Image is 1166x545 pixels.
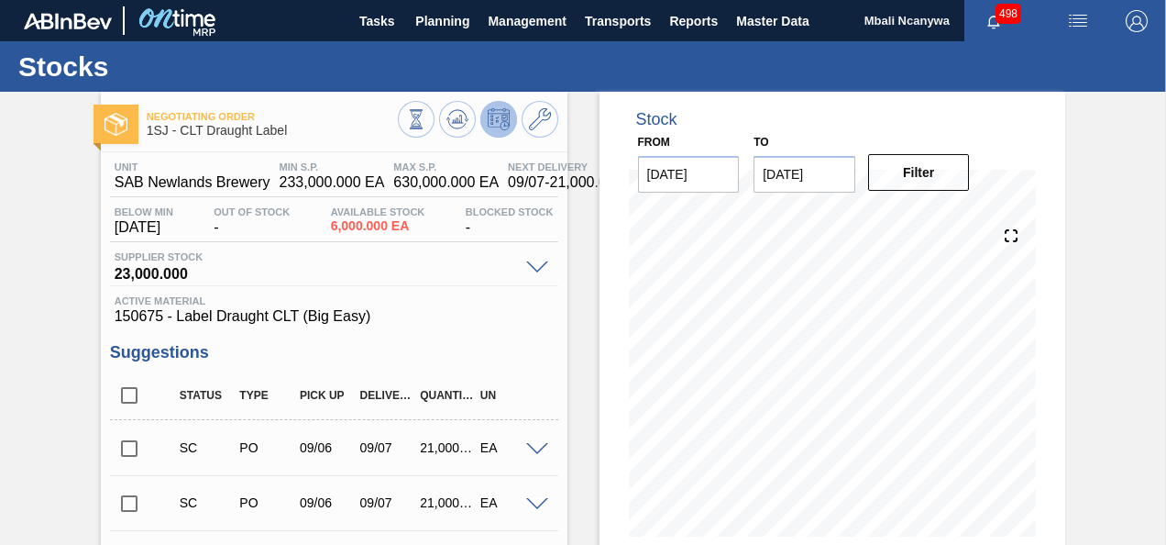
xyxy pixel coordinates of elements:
[415,10,469,32] span: Planning
[147,111,398,122] span: Negotiating Order
[461,206,558,236] div: -
[393,174,499,191] span: 630,000.000 EA
[295,440,359,455] div: 09/06/2025
[104,113,127,136] img: Ícone
[18,56,344,77] h1: Stocks
[331,219,425,233] span: 6,000.000 EA
[1067,10,1089,32] img: userActions
[964,8,1023,34] button: Notifications
[638,136,670,149] label: From
[522,101,558,138] button: Go to Master Data / General
[331,206,425,217] span: Available Stock
[415,389,479,402] div: Quantity
[415,495,479,510] div: 21,000.000
[115,206,173,217] span: Below Min
[585,10,651,32] span: Transports
[415,440,479,455] div: 21,000.000
[636,110,677,129] div: Stock
[476,495,540,510] div: EA
[995,4,1021,24] span: 498
[356,440,420,455] div: 09/07/2025
[753,136,768,149] label: to
[398,101,434,138] button: Stocks Overview
[24,13,112,29] img: TNhmsLtSVTkK8tSr43FrP2fwEKptu5GPRR3wAAAABJRU5ErkJggg==
[356,495,420,510] div: 09/07/2025
[175,389,239,402] div: Status
[356,389,420,402] div: Delivery
[508,174,643,191] span: 09/07 - 21,000.000 EA
[280,161,385,172] span: MIN S.P.
[1126,10,1148,32] img: Logout
[110,343,558,362] h3: Suggestions
[439,101,476,138] button: Update Chart
[115,251,517,262] span: Supplier Stock
[638,156,740,193] input: mm/dd/yyyy
[466,206,554,217] span: Blocked Stock
[115,219,173,236] span: [DATE]
[175,495,239,510] div: Suggestion Created
[235,440,299,455] div: Purchase order
[115,262,517,281] span: 23,000.000
[508,161,643,172] span: Next Delivery
[393,161,499,172] span: MAX S.P.
[280,174,385,191] span: 233,000.000 EA
[235,495,299,510] div: Purchase order
[488,10,566,32] span: Management
[115,161,270,172] span: Unit
[209,206,294,236] div: -
[295,389,359,402] div: Pick up
[476,440,540,455] div: EA
[868,154,970,191] button: Filter
[295,495,359,510] div: 09/06/2025
[115,308,554,325] span: 150675 - Label Draught CLT (Big Easy)
[214,206,290,217] span: Out Of Stock
[175,440,239,455] div: Suggestion Created
[476,389,540,402] div: UN
[669,10,718,32] span: Reports
[115,295,554,306] span: Active Material
[736,10,808,32] span: Master Data
[357,10,397,32] span: Tasks
[480,101,517,138] button: Deprogram Stock
[147,124,398,138] span: 1SJ - CLT Draught Label
[235,389,299,402] div: Type
[753,156,855,193] input: mm/dd/yyyy
[115,174,270,191] span: SAB Newlands Brewery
